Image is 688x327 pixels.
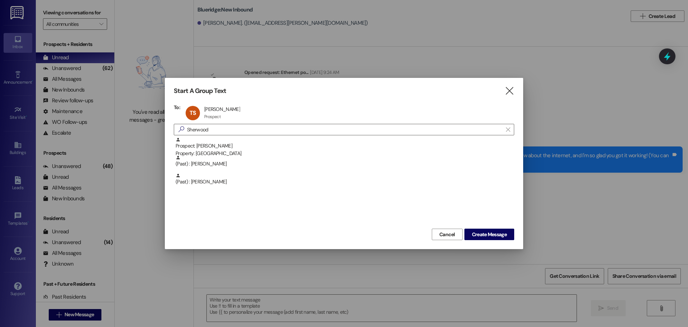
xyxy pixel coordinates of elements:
[190,109,196,117] span: TS
[176,137,514,158] div: Prospect: [PERSON_NAME]
[187,125,502,135] input: Search for any contact or apartment
[174,87,226,95] h3: Start A Group Text
[174,137,514,155] div: Prospect: [PERSON_NAME]Property: [GEOGRAPHIC_DATA]
[464,229,514,240] button: Create Message
[204,106,240,112] div: [PERSON_NAME]
[506,127,510,132] i: 
[505,87,514,95] i: 
[502,124,514,135] button: Clear text
[432,229,463,240] button: Cancel
[176,126,187,133] i: 
[176,155,514,168] div: (Past) : [PERSON_NAME]
[174,155,514,173] div: (Past) : [PERSON_NAME]
[174,104,180,111] h3: To:
[176,173,514,186] div: (Past) : [PERSON_NAME]
[472,231,507,238] span: Create Message
[174,173,514,191] div: (Past) : [PERSON_NAME]
[439,231,455,238] span: Cancel
[204,114,221,120] div: Prospect
[176,150,514,157] div: Property: [GEOGRAPHIC_DATA]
